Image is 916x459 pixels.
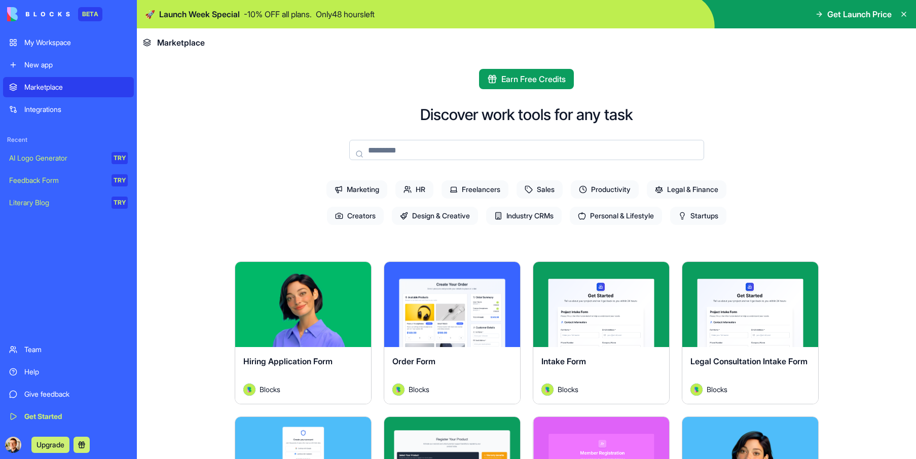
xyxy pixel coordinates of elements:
[24,82,128,92] div: Marketplace
[112,197,128,209] div: TRY
[31,437,69,453] button: Upgrade
[316,8,375,20] p: Only 48 hours left
[479,69,574,89] button: Earn Free Credits
[24,367,128,377] div: Help
[409,384,429,395] span: Blocks
[243,384,255,396] img: Avatar
[3,339,134,360] a: Team
[145,8,155,20] span: 🚀
[7,7,102,21] a: BETA
[3,77,134,97] a: Marketplace
[690,384,703,396] img: Avatar
[9,175,104,185] div: Feedback Form
[235,261,372,404] a: Hiring Application FormAvatarBlocks
[78,7,102,21] div: BETA
[3,148,134,168] a: AI Logo GeneratorTRY
[517,180,563,199] span: Sales
[3,193,134,213] a: Literary BlogTRY
[9,198,104,208] div: Literary Blog
[392,356,435,366] span: Order Form
[24,104,128,114] div: Integrations
[682,261,819,404] a: Legal Consultation Intake FormAvatarBlocks
[3,406,134,427] a: Get Started
[486,207,562,225] span: Industry CRMs
[558,384,578,395] span: Blocks
[243,356,333,366] span: Hiring Application Form
[420,105,633,124] h2: Discover work tools for any task
[3,362,134,382] a: Help
[327,207,384,225] span: Creators
[31,439,69,449] a: Upgrade
[570,207,662,225] span: Personal & Lifestyle
[541,356,586,366] span: Intake Form
[7,7,70,21] img: logo
[24,60,128,70] div: New app
[670,207,726,225] span: Startups
[24,411,128,422] div: Get Started
[395,180,433,199] span: HR
[9,153,104,163] div: AI Logo Generator
[24,37,128,48] div: My Workspace
[690,356,808,366] span: Legal Consultation Intake Form
[244,8,312,20] p: - 10 % OFF all plans.
[24,389,128,399] div: Give feedback
[442,180,508,199] span: Freelancers
[707,384,727,395] span: Blocks
[24,345,128,355] div: Team
[326,180,387,199] span: Marketing
[3,136,134,144] span: Recent
[112,152,128,164] div: TRY
[571,180,639,199] span: Productivity
[159,8,240,20] span: Launch Week Special
[3,170,134,190] a: Feedback FormTRY
[647,180,726,199] span: Legal & Finance
[5,437,21,453] img: ACg8ocKH8THCK2dltfQlTWrVvwOiQcaXNGyBW4tgB8y0Imb9B9pr-kFs=s96-c
[392,384,405,396] img: Avatar
[392,207,478,225] span: Design & Creative
[3,384,134,404] a: Give feedback
[157,36,205,49] span: Marketplace
[501,73,566,85] span: Earn Free Credits
[384,261,521,404] a: Order FormAvatarBlocks
[3,32,134,53] a: My Workspace
[112,174,128,186] div: TRY
[3,55,134,75] a: New app
[533,261,670,404] a: Intake FormAvatarBlocks
[541,384,554,396] img: Avatar
[3,99,134,120] a: Integrations
[827,8,892,20] span: Get Launch Price
[260,384,280,395] span: Blocks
